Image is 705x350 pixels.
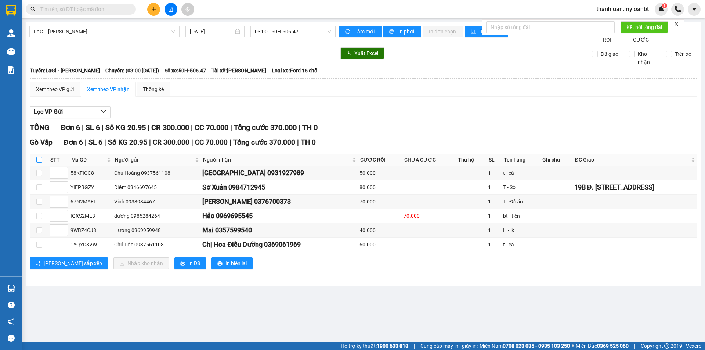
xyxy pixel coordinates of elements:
span: | [191,123,193,132]
span: bar-chart [471,29,477,35]
div: 1YQYD8VW [70,241,112,249]
span: | [82,123,84,132]
div: Thống kê [143,85,164,93]
th: Tên hàng [502,154,540,166]
span: printer [180,261,185,267]
th: CHƯA CƯỚC [402,154,456,166]
div: Xem theo VP gửi [36,85,74,93]
strong: 0708 023 035 - 0935 103 250 [503,343,570,349]
th: Thu hộ [456,154,487,166]
span: Gò Vấp [30,138,53,147]
img: warehouse-icon [7,48,15,55]
td: 58KFIGC8 [69,166,113,180]
span: [PERSON_NAME] sắp xếp [44,259,102,267]
span: CC 70.000 [195,123,228,132]
span: In DS [188,259,200,267]
div: Hương 0969959948 [114,226,200,234]
span: TH 0 [302,123,318,132]
span: 1 [663,3,666,8]
span: message [8,335,15,342]
td: 1YQYD8VW [69,238,113,252]
span: | [148,123,149,132]
span: question-circle [8,302,15,308]
span: TỔNG [30,123,50,132]
span: Trên xe [672,50,694,58]
div: 50.000 [359,169,401,177]
strong: 0369 525 060 [597,343,629,349]
img: warehouse-icon [7,285,15,292]
span: ĐC Giao [575,156,690,164]
div: 67N2MAEL [70,198,112,206]
button: sort-ascending[PERSON_NAME] sắp xếp [30,257,108,269]
div: Sơ Xuân 0984712945 [202,182,357,192]
span: | [149,138,151,147]
div: bt - tiền [503,212,539,220]
span: close [674,21,679,26]
span: down [101,109,106,115]
div: 19B Đ. [STREET_ADDRESS] [574,182,696,192]
span: Mã GD [71,156,105,164]
div: Hảo 0969695545 [202,211,357,221]
span: sort-ascending [36,261,41,267]
span: thanhluan.myloanbt [590,4,655,14]
div: 1 [488,226,500,234]
div: 1 [488,183,500,191]
div: dương 0985284264 [114,212,200,220]
span: CC 70.000 [195,138,228,147]
span: In biên lai [225,259,247,267]
span: Đơn 6 [64,138,83,147]
span: Kho nhận [635,50,661,66]
th: CƯỚC RỒI [358,154,402,166]
div: 40.000 [359,226,401,234]
span: Miền Nam [480,342,570,350]
span: download [346,51,351,57]
div: YIEPBGZY [70,183,112,191]
span: Số KG 20.95 [105,123,146,132]
span: | [414,342,415,350]
div: 9WBZ4CJ8 [70,226,112,234]
span: CR 300.000 [153,138,189,147]
span: | [102,123,104,132]
input: 14/10/2025 [190,28,234,36]
span: sync [345,29,351,35]
span: LaGi - Hồ Chí Minh [34,26,175,37]
th: SL [487,154,502,166]
div: 1 [488,212,500,220]
span: In phơi [398,28,415,36]
button: Lọc VP Gửi [30,106,111,118]
input: Nhập số tổng đài [486,21,615,33]
div: [PERSON_NAME] 0376700373 [202,196,357,207]
span: TH 0 [301,138,316,147]
img: icon-new-feature [658,6,665,12]
td: 67N2MAEL [69,195,113,209]
div: Chú Lộc 0937561108 [114,241,200,249]
div: Mai 0357599540 [202,225,357,235]
button: printerIn DS [174,257,206,269]
div: 80.000 [359,183,401,191]
div: t - cá [503,169,539,177]
div: Chị Hoa Điều Dưỡng 0369061969 [202,239,357,250]
sup: 1 [662,3,667,8]
button: downloadNhập kho nhận [113,257,169,269]
div: 70.000 [359,198,401,206]
span: Tổng cước 370.000 [234,123,297,132]
span: Kết nối tổng đài [626,23,662,31]
th: STT [48,154,69,166]
button: file-add [164,3,177,16]
span: Hỗ trợ kỹ thuật: [341,342,408,350]
span: Xuất Excel [354,49,378,57]
button: aim [181,3,194,16]
span: Tổng cước 370.000 [233,138,295,147]
span: 03:00 - 50H-506.47 [255,26,331,37]
button: downloadXuất Excel [340,47,384,59]
span: | [634,342,635,350]
div: Chú Hoàng 0937561108 [114,169,200,177]
button: printerIn phơi [383,26,421,37]
div: H - lk [503,226,539,234]
td: 9WBZ4CJ8 [69,223,113,238]
div: T - Sò [503,183,539,191]
button: plus [147,3,160,16]
button: In đơn chọn [423,26,463,37]
span: printer [389,29,395,35]
span: | [299,123,300,132]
